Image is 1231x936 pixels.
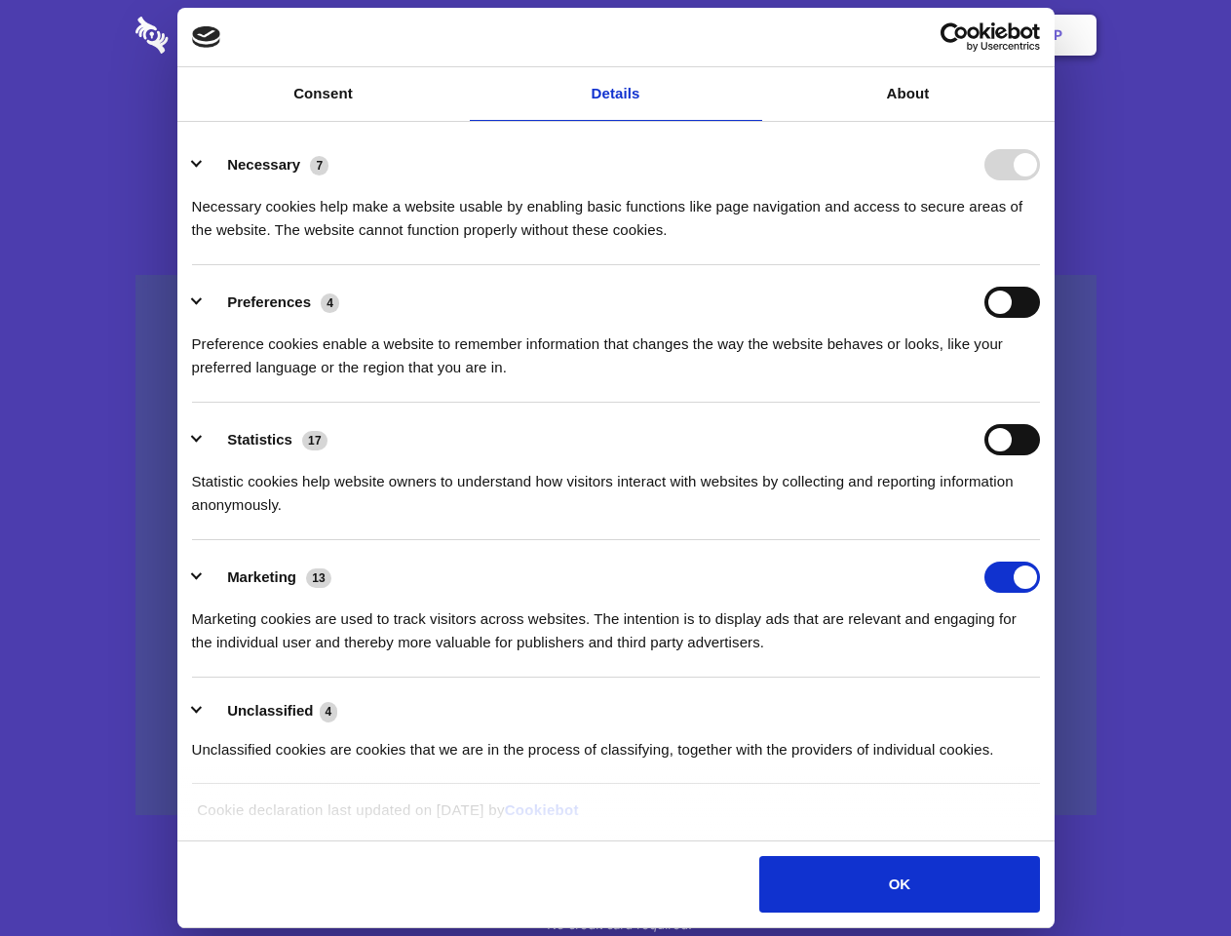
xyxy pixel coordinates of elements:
button: Necessary (7) [192,149,341,180]
div: Statistic cookies help website owners to understand how visitors interact with websites by collec... [192,455,1040,517]
label: Necessary [227,156,300,173]
span: 13 [306,568,331,588]
div: Marketing cookies are used to track visitors across websites. The intention is to display ads tha... [192,593,1040,654]
a: About [762,67,1055,121]
div: Preference cookies enable a website to remember information that changes the way the website beha... [192,318,1040,379]
a: Pricing [572,5,657,65]
button: Preferences (4) [192,287,352,318]
a: Details [470,67,762,121]
iframe: Drift Widget Chat Controller [1134,838,1208,913]
label: Statistics [227,431,292,448]
h4: Auto-redaction of sensitive data, encrypted data sharing and self-destructing private chats. Shar... [135,177,1096,242]
a: Login [884,5,969,65]
button: Marketing (13) [192,562,344,593]
label: Preferences [227,293,311,310]
h1: Eliminate Slack Data Loss. [135,88,1096,158]
button: Statistics (17) [192,424,340,455]
div: Necessary cookies help make a website usable by enabling basic functions like page navigation and... [192,180,1040,242]
img: logo [192,26,221,48]
button: Unclassified (4) [192,699,350,723]
a: Cookiebot [505,801,579,818]
a: Usercentrics Cookiebot - opens in a new window [869,22,1040,52]
img: logo-wordmark-white-trans-d4663122ce5f474addd5e946df7df03e33cb6a1c49d2221995e7729f52c070b2.svg [135,17,302,54]
a: Wistia video thumbnail [135,275,1096,816]
span: 4 [321,293,339,313]
label: Marketing [227,568,296,585]
button: OK [759,856,1039,913]
span: 7 [310,156,328,175]
span: 4 [320,702,338,721]
a: Contact [790,5,880,65]
div: Unclassified cookies are cookies that we are in the process of classifying, together with the pro... [192,723,1040,761]
a: Consent [177,67,470,121]
div: Cookie declaration last updated on [DATE] by [182,799,1049,837]
span: 17 [302,431,327,450]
